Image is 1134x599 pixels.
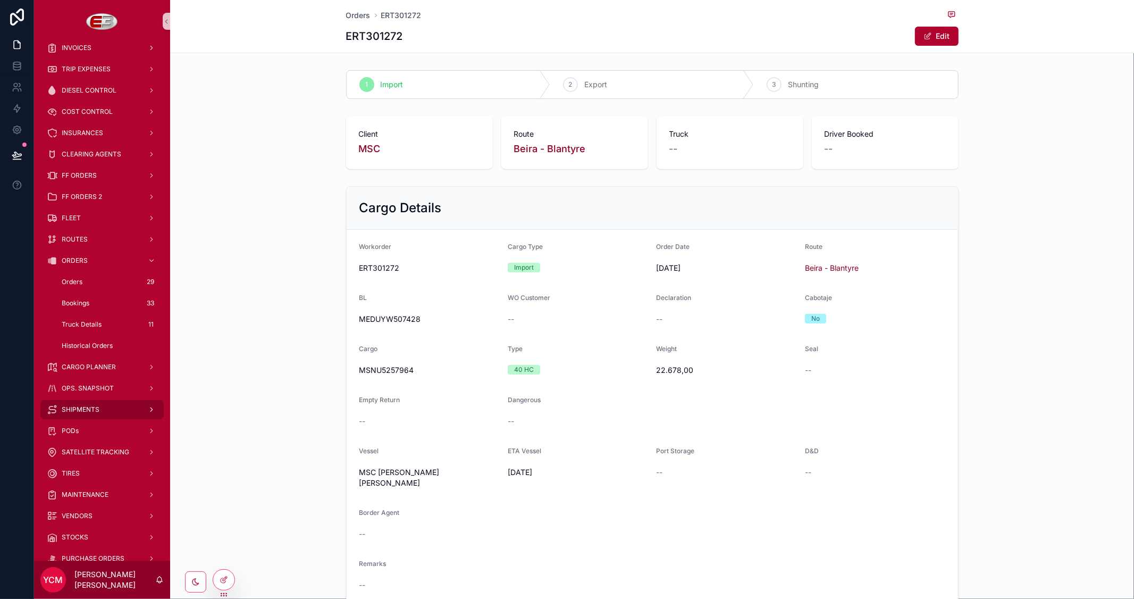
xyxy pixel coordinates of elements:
[86,13,119,30] img: App logo
[40,102,164,121] a: COST CONTROL
[508,243,543,251] span: Cargo Type
[62,427,79,435] span: PODs
[40,81,164,100] a: DIESEL CONTROL
[145,318,157,331] div: 11
[53,336,164,355] a: Historical Orders
[365,80,368,89] span: 1
[359,416,366,427] span: --
[805,263,859,273] a: Beira - Blantyre
[359,365,500,376] span: MSNU5257964
[62,193,102,201] span: FF ORDERS 2
[514,129,635,139] span: Route
[359,129,480,139] span: Client
[62,469,80,478] span: TIRES
[44,573,63,586] span: YCM
[144,297,157,310] div: 33
[669,142,678,156] span: --
[53,272,164,292] a: Orders29
[584,79,607,90] span: Export
[825,129,946,139] span: Driver Booked
[568,80,572,89] span: 2
[40,230,164,249] a: ROUTES
[40,464,164,483] a: TIRES
[508,396,541,404] span: Dangerous
[62,150,121,159] span: CLEARING AGENTS
[381,79,404,90] span: Import
[811,314,820,323] div: No
[40,549,164,568] a: PURCHASE ORDERS
[657,314,663,325] span: --
[381,10,422,21] a: ERT301272
[62,278,82,286] span: Orders
[359,509,400,517] span: Border Agent
[657,447,695,455] span: Port Storage
[40,506,164,526] a: VENDORS
[508,314,514,325] span: --
[40,443,164,462] a: SATELLITE TRACKING
[359,560,387,568] span: Remarks
[805,345,818,353] span: Seal
[144,276,157,288] div: 29
[346,29,403,44] h1: ERT301272
[359,580,366,590] span: --
[62,363,116,371] span: CARGO PLANNER
[62,554,124,563] span: PURCHASE ORDERS
[62,235,88,244] span: ROUTES
[657,263,797,273] span: [DATE]
[514,142,586,156] a: Beira - Blantyre
[514,263,534,272] div: Import
[40,251,164,270] a: ORDERS
[669,129,791,139] span: Truck
[805,365,811,376] span: --
[40,123,164,143] a: INSURANCES
[508,416,514,427] span: --
[359,345,378,353] span: Cargo
[514,365,534,375] div: 40 HC
[62,171,97,180] span: FF ORDERS
[40,485,164,504] a: MAINTENANCE
[657,467,663,478] span: --
[40,357,164,377] a: CARGO PLANNER
[508,467,648,478] span: [DATE]
[359,396,400,404] span: Empty Return
[915,27,959,46] button: Edit
[657,243,690,251] span: Order Date
[40,379,164,398] a: OPS. SNAPSHOT
[74,569,155,590] p: [PERSON_NAME] [PERSON_NAME]
[53,315,164,334] a: Truck Details11
[40,60,164,79] a: TRIP EXPENSES
[62,342,113,350] span: Historical Orders
[508,294,550,302] span: WO Customer
[825,142,833,156] span: --
[40,528,164,547] a: STOCKS
[62,405,99,414] span: SHIPMENTS
[657,294,692,302] span: Declaration
[62,107,113,116] span: COST CONTROL
[359,142,381,156] a: MSC
[359,314,500,325] span: MEDUYW507428
[62,533,88,542] span: STOCKS
[772,80,776,89] span: 3
[62,129,103,137] span: INSURANCES
[40,166,164,185] a: FF ORDERS
[508,345,523,353] span: Type
[40,209,164,228] a: FLEET
[62,512,93,520] span: VENDORS
[62,65,111,73] span: TRIP EXPENSES
[359,243,392,251] span: Workorder
[657,345,677,353] span: Weight
[62,256,88,265] span: ORDERS
[40,400,164,419] a: SHIPMENTS
[346,10,371,21] a: Orders
[62,320,102,329] span: Truck Details
[40,38,164,57] a: INVOICES
[62,448,129,456] span: SATELLITE TRACKING
[805,294,832,302] span: Cabotaje
[359,199,442,217] h2: Cargo Details
[788,79,819,90] span: Shunting
[359,263,500,273] span: ERT301272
